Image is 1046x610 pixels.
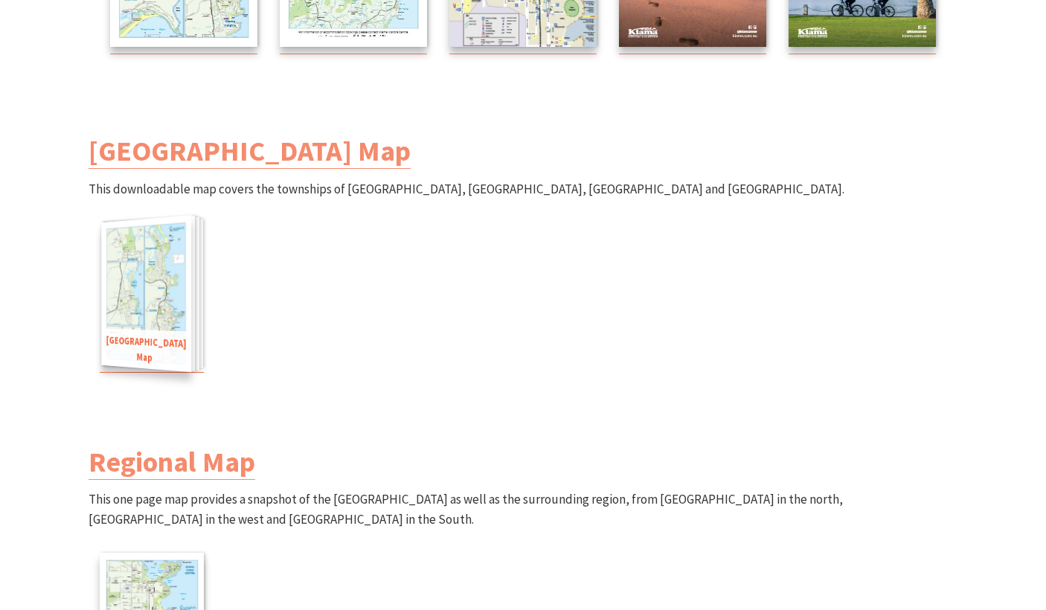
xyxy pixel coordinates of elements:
[89,179,957,385] p: This downloadable map covers the townships of [GEOGRAPHIC_DATA], [GEOGRAPHIC_DATA], [GEOGRAPHIC_D...
[101,215,191,373] img: Kiama Townships Map
[89,133,411,169] a: [GEOGRAPHIC_DATA] Map
[101,328,191,373] span: [GEOGRAPHIC_DATA] Map
[89,444,255,480] a: Regional Map
[100,222,204,373] a: Kiama Townships Map[GEOGRAPHIC_DATA] Map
